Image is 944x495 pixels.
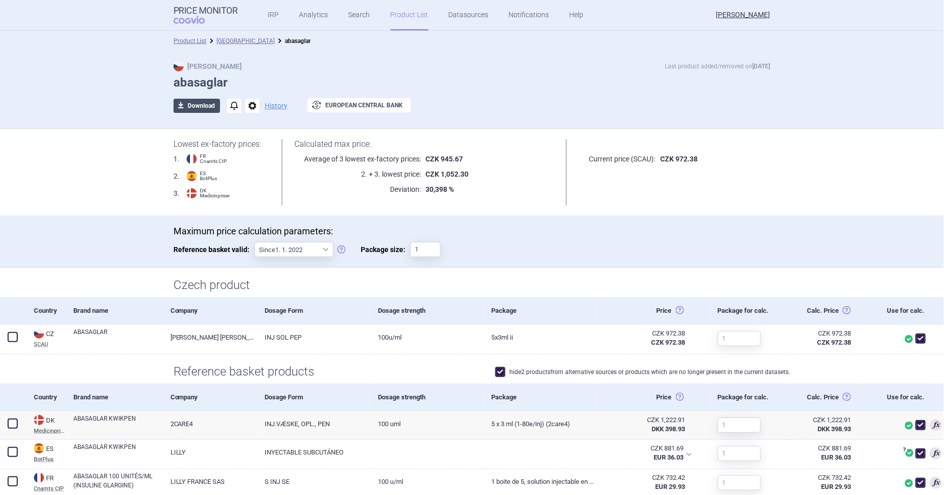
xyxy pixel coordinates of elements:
div: CZK 881.69 [793,444,851,453]
a: LILLY FRANCE SAS [163,469,258,494]
img: Denmark [34,415,44,425]
strong: [PERSON_NAME] [174,62,242,70]
a: 100 U/ml [370,469,484,494]
img: France [187,154,197,164]
img: France [34,473,44,483]
strong: abasaglar [285,37,311,45]
a: DKDKMedicinpriser [26,414,66,434]
p: Last product added/removed on [665,61,770,71]
div: FR [34,473,66,484]
span: 1 . [174,154,180,164]
h1: Czech product [174,278,770,293]
span: Package size: [361,242,410,257]
div: Package [484,297,597,324]
abbr: SP-CAU-010 Španělsko [604,444,684,462]
li: Product List [174,36,206,46]
strong: EUR 29.93 [821,483,851,490]
label: hide 2 products from alternative sources or products which are no longer present in the current d... [495,367,791,377]
div: Package for calc. [710,297,786,324]
span: ES BotPlus [200,171,217,181]
span: FR Cnamts CIP [200,154,227,164]
button: History [265,102,287,109]
a: [GEOGRAPHIC_DATA] [217,37,275,45]
abbr: Česko ex-factory [605,329,685,347]
a: 5 x 3 ml (1-80E/Inj) (2care4) [484,411,597,436]
span: COGVIO [174,16,219,24]
div: Dosage Form [257,297,370,324]
strong: 30,398 % [426,185,454,193]
strong: DKK 398.93 [818,425,851,433]
div: Company [163,297,258,324]
span: 2 . [174,171,180,181]
div: Company [163,384,258,411]
div: Package [484,384,597,411]
li: Cyprus [206,36,275,46]
div: Package for calc. [710,384,786,411]
a: CZCZSCAU [26,327,66,347]
abbr: SP-CAU-010 Francie [605,473,685,491]
strong: EUR 36.03 [821,453,851,461]
div: Use for calc. [864,384,930,411]
img: Denmark [187,188,197,198]
strong: [DATE] [753,63,770,70]
strong: EUR 36.03 [654,453,684,461]
a: ABASAGLAR KWIKPEN [73,414,163,432]
input: 1 [718,475,761,490]
input: 1 [718,331,761,346]
div: Dosage Form [257,384,370,411]
a: CZK 1,222.91DKK 398.93 [786,411,864,438]
span: Reference basket valid: [174,242,254,257]
strong: CZK 972.38 [817,339,851,346]
abbr: BotPlus [34,457,66,462]
div: Calc. Price [786,297,864,324]
input: 1 [718,418,761,433]
a: ABASAGLAR KWIKPEN [73,442,163,461]
div: CZK 972.38 [793,329,851,338]
a: ABASAGLAR [73,327,163,346]
a: Price MonitorCOGVIO [174,6,238,25]
button: Download [174,99,220,113]
a: 100U/ML [370,325,484,350]
span: ? [902,447,908,453]
div: Dosage strength [370,384,484,411]
h1: Reference basket products [174,364,770,379]
input: 1 [718,446,761,461]
img: CZ [174,61,184,71]
div: CZ [34,328,66,340]
a: CZK 881.69EUR 36.03 [786,440,864,466]
img: Spain [34,443,44,453]
abbr: SCAU [34,342,66,347]
strong: CZK 945.67 [426,155,463,163]
div: Brand name [66,384,163,411]
div: DK [34,415,66,426]
div: Price [597,384,710,411]
p: Maximum price calculation parameters: [174,226,770,237]
div: CZK 881.69EUR 36.03 [597,440,698,469]
p: Current price (SCAU): [579,154,655,164]
h1: abasaglar [174,75,770,90]
a: 2CARE4 [163,411,258,436]
a: 5X3ML II [484,325,597,350]
a: LILLY [163,440,258,465]
button: European Central Bank [308,98,411,112]
a: INYECTABLE SUBCUTÁNEO [257,440,370,465]
abbr: SP-CAU-010 Dánsko [605,416,685,434]
a: [PERSON_NAME] [PERSON_NAME] NEDERLAND B.V., [GEOGRAPHIC_DATA] [163,325,258,350]
select: Reference basket valid: [254,242,333,257]
div: Brand name [66,297,163,324]
h1: Calculated max price: [294,139,554,149]
h1: Lowest ex-factory prices: [174,139,269,149]
span: Lowest price [930,477,942,489]
span: 2nd lowest price [930,447,942,460]
div: CZK 1,222.91 [793,416,851,425]
a: FRFRCnamts CIP [26,472,66,491]
li: abasaglar [275,36,311,46]
div: Calc. Price [786,384,864,411]
a: ABASAGLAR 100 UNITÉS/ML (INSULINE GLARGINE) [73,472,163,490]
div: Use for calc. [864,297,930,324]
div: CZK 732.42 [605,473,685,482]
div: Dosage strength [370,297,484,324]
div: ES [34,443,66,455]
abbr: Cnamts CIP [34,486,66,491]
div: CZK 732.42 [793,473,851,482]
